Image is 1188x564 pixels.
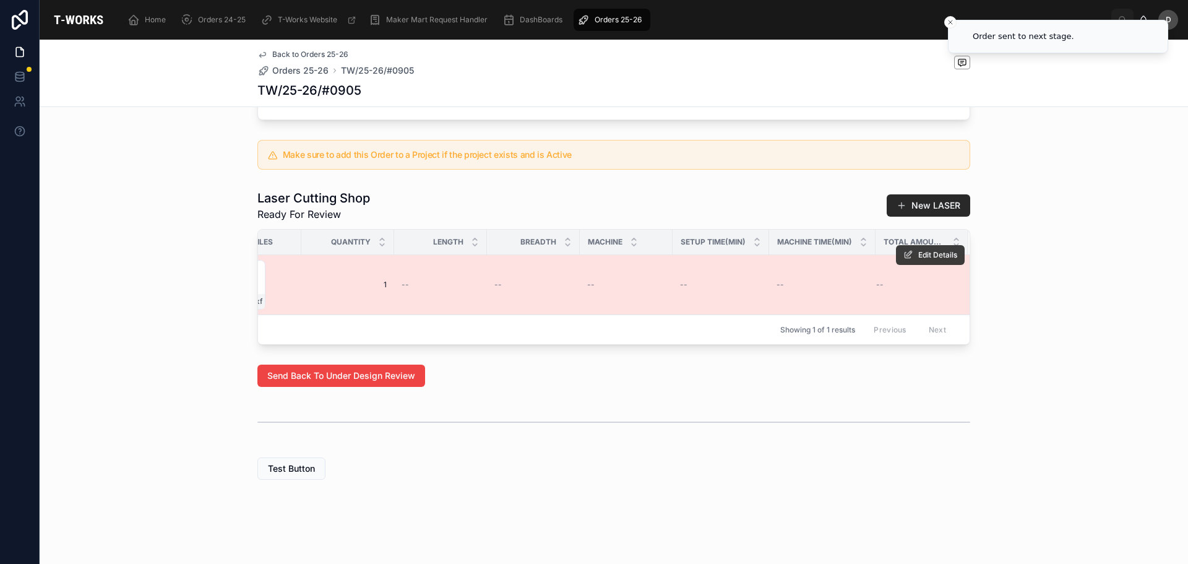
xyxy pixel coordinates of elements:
[145,15,166,25] span: Home
[520,15,562,25] span: DashBoards
[574,9,650,31] a: Orders 25-26
[267,370,415,382] span: Send Back To Under Design Review
[257,458,325,480] button: Test Button
[884,237,945,247] span: Total Amount(Without GST)
[918,250,957,260] span: Edit Details
[309,280,387,290] span: 1
[494,280,502,290] span: --
[118,6,1111,33] div: scrollable content
[386,15,488,25] span: Maker Mart Request Handler
[365,9,496,31] a: Maker Mart Request Handler
[257,365,425,387] button: Send Back To Under Design Review
[681,237,746,247] span: Setup Time(Min)
[1166,15,1171,25] span: D
[402,280,409,290] span: --
[887,194,970,217] button: New LASER
[177,9,254,31] a: Orders 24-25
[973,30,1074,43] div: Order sent to next stage.
[587,280,595,290] span: --
[520,237,556,247] span: Breadth
[341,64,414,77] a: TW/25-26/#0905
[198,15,246,25] span: Orders 24-25
[780,325,855,335] span: Showing 1 of 1 results
[257,82,361,99] h1: TW/25-26/#0905
[433,237,463,247] span: Length
[331,237,371,247] span: Quantity
[944,16,957,28] button: Close toast
[876,280,884,290] span: --
[680,280,687,290] span: --
[257,50,348,59] a: Back to Orders 25-26
[777,237,852,247] span: Machine Time(Min)
[49,10,108,30] img: App logo
[124,9,174,31] a: Home
[272,64,329,77] span: Orders 25-26
[499,9,571,31] a: DashBoards
[278,15,337,25] span: T-Works Website
[283,150,960,159] h5: Make sure to add this Order to a Project if the project exists and is Active
[268,462,315,475] span: Test Button
[272,50,348,59] span: Back to Orders 25-26
[896,245,965,265] button: Edit Details
[257,189,370,207] h1: Laser Cutting Shop
[257,9,363,31] a: T-Works Website
[257,64,329,77] a: Orders 25-26
[777,280,784,290] span: --
[595,15,642,25] span: Orders 25-26
[588,237,622,247] span: Machine
[257,207,370,222] span: Ready For Review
